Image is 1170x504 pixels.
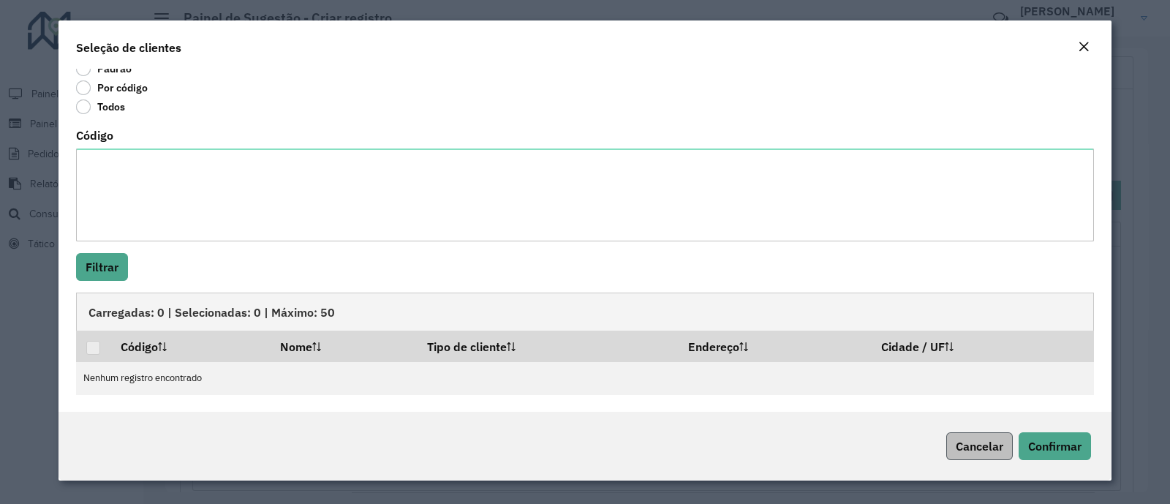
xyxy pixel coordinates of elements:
[270,331,417,361] th: Nome
[76,253,128,281] button: Filtrar
[679,331,872,361] th: Endereço
[956,439,1003,454] span: Cancelar
[76,80,148,95] label: Por código
[1028,439,1082,454] span: Confirmar
[76,293,1094,331] div: Carregadas: 0 | Selecionadas: 0 | Máximo: 50
[417,331,678,361] th: Tipo de cliente
[76,362,1094,395] td: Nenhum registro encontrado
[1073,38,1094,57] button: Close
[76,127,113,144] label: Código
[1078,41,1090,53] em: Fechar
[871,331,1093,361] th: Cidade / UF
[76,39,181,56] h4: Seleção de clientes
[946,432,1013,460] button: Cancelar
[110,331,270,361] th: Código
[1019,432,1091,460] button: Confirmar
[76,61,132,76] label: Padrão
[76,99,125,114] label: Todos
